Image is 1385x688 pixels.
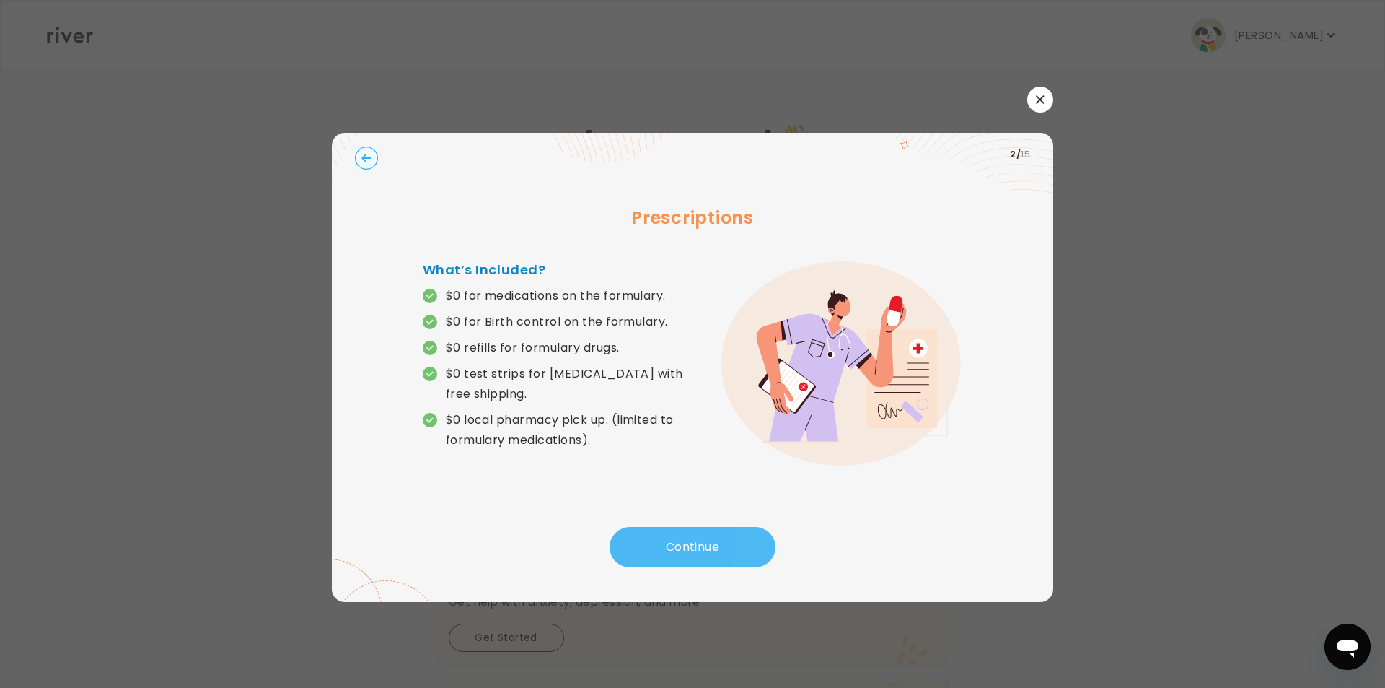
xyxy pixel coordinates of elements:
p: $0 for medications on the formulary. [446,286,666,306]
p: $0 test strips for [MEDICAL_DATA] with free shipping. [446,364,692,404]
p: $0 refills for formulary drugs. [446,338,620,358]
img: error graphic [721,261,962,466]
h4: What’s Included? [423,260,692,280]
h3: Prescriptions [355,205,1030,231]
button: Continue [610,527,775,567]
iframe: Button to launch messaging window [1324,624,1371,670]
p: $0 for Birth control on the formulary. [446,312,668,332]
p: $0 local pharmacy pick up. (limited to formulary medications). [446,410,692,450]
